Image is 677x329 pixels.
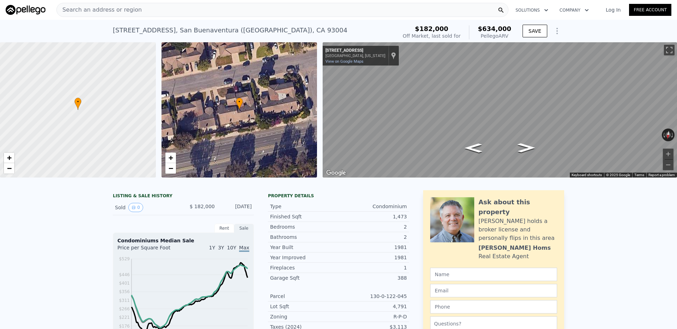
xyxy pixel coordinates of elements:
[338,223,407,230] div: 2
[338,274,407,281] div: 388
[597,6,629,13] a: Log In
[7,153,12,162] span: +
[270,213,338,220] div: Finished Sqft
[268,193,409,199] div: Property details
[270,234,338,241] div: Bathrooms
[209,245,215,250] span: 1Y
[119,315,130,320] tspan: $221
[338,303,407,310] div: 4,791
[168,164,173,173] span: −
[270,203,338,210] div: Type
[324,168,348,178] a: Open this area in Google Maps (opens a new window)
[338,264,407,271] div: 1
[572,173,602,178] button: Keyboard shortcuts
[270,303,338,310] div: Lot Sqft
[239,245,249,252] span: Max
[119,281,130,286] tspan: $401
[523,25,547,37] button: SAVE
[430,284,557,297] input: Email
[4,153,14,163] a: Zoom in
[325,54,385,58] div: [GEOGRAPHIC_DATA], [US_STATE]
[325,48,385,54] div: [STREET_ADDRESS]
[606,173,630,177] span: © 2025 Google
[325,59,364,64] a: View on Google Maps
[6,5,45,15] img: Pellego
[550,24,564,38] button: Show Options
[270,293,338,300] div: Parcel
[7,164,12,173] span: −
[190,204,215,209] span: $ 182,000
[338,244,407,251] div: 1981
[338,254,407,261] div: 1981
[478,217,557,242] div: [PERSON_NAME] holds a broker license and personally flips in this area
[338,203,407,210] div: Condominium
[234,224,254,233] div: Sale
[117,244,183,255] div: Price per Square Foot
[323,42,677,178] div: Street View
[270,244,338,251] div: Year Built
[323,42,677,178] div: Map
[430,268,557,281] input: Name
[119,272,130,277] tspan: $446
[391,52,396,60] a: Show location on map
[634,173,644,177] a: Terms (opens in new tab)
[168,153,173,162] span: +
[338,213,407,220] div: 1,473
[430,300,557,314] input: Phone
[119,256,130,261] tspan: $529
[128,203,143,212] button: View historical data
[664,45,675,55] button: Toggle fullscreen view
[270,274,338,281] div: Garage Sqft
[270,254,338,261] div: Year Improved
[663,160,673,170] button: Zoom out
[236,99,243,105] span: •
[115,203,178,212] div: Sold
[113,193,254,200] div: LISTING & SALE HISTORY
[270,223,338,230] div: Bedrooms
[220,203,252,212] div: [DATE]
[270,264,338,271] div: Fireplaces
[119,298,130,303] tspan: $311
[324,168,348,178] img: Google
[457,141,490,155] path: Go East, Feather St
[629,4,671,16] a: Free Account
[478,25,511,32] span: $634,000
[214,224,234,233] div: Rent
[338,293,407,300] div: 130-0-122-045
[57,6,142,14] span: Search an address or region
[74,99,81,105] span: •
[74,98,81,110] div: •
[119,324,130,329] tspan: $176
[4,163,14,174] a: Zoom out
[338,313,407,320] div: R-P-D
[648,173,675,177] a: Report a problem
[478,252,529,261] div: Real Estate Agent
[117,237,249,244] div: Condominiums Median Sale
[403,32,461,39] div: Off Market, last sold for
[478,197,557,217] div: Ask about this property
[338,234,407,241] div: 2
[165,163,176,174] a: Zoom out
[165,153,176,163] a: Zoom in
[119,306,130,311] tspan: $266
[218,245,224,250] span: 3Y
[478,244,551,252] div: [PERSON_NAME] Homs
[671,129,675,141] button: Rotate clockwise
[227,245,236,250] span: 10Y
[113,25,347,35] div: [STREET_ADDRESS] , San Buenaventura ([GEOGRAPHIC_DATA]) , CA 93004
[236,98,243,110] div: •
[665,128,672,142] button: Reset the view
[510,4,554,17] button: Solutions
[270,313,338,320] div: Zoning
[510,141,543,154] path: Go West, Feather St
[663,149,673,159] button: Zoom in
[478,32,511,39] div: Pellego ARV
[119,289,130,294] tspan: $356
[662,129,666,141] button: Rotate counterclockwise
[415,25,449,32] span: $182,000
[554,4,594,17] button: Company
